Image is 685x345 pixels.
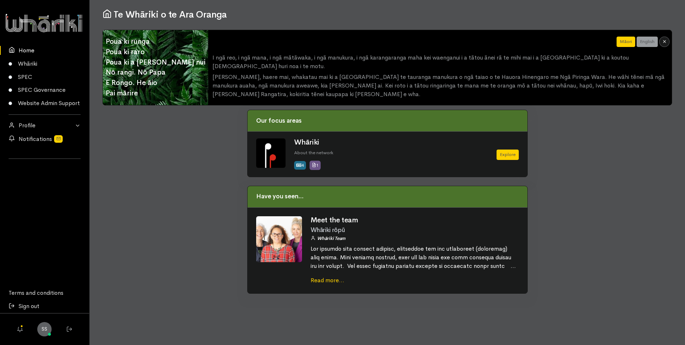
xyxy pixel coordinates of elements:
[103,34,208,101] span: Poua ki runga Poua ki raro Poua ki a [PERSON_NAME] nui Nō rangi. Nō Papa E Rongo. He āio Pai mārire
[248,186,527,208] div: Have you seen...
[617,37,635,47] button: Māori
[212,73,667,99] p: [PERSON_NAME], haere mai, whakatau mai ki a [GEOGRAPHIC_DATA] te tauranga manukura o ngā taiao o ...
[311,277,344,284] a: Read more...
[497,150,519,160] a: Explore
[256,138,286,168] img: Whariki%20Icon_Icon_Tile.png
[248,110,527,132] div: Our focus areas
[294,138,319,147] a: Whāriki
[212,53,667,71] p: I ngā reo, i ngā mana, i ngā mātāwaka, i ngā manukura, i ngā karangaranga maha kei waenganui i a ...
[37,322,52,336] a: SS
[102,9,672,20] h1: Te Whāriki o te Ara Oranga
[637,37,658,47] button: English
[30,163,59,172] iframe: LinkedIn Embedded Content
